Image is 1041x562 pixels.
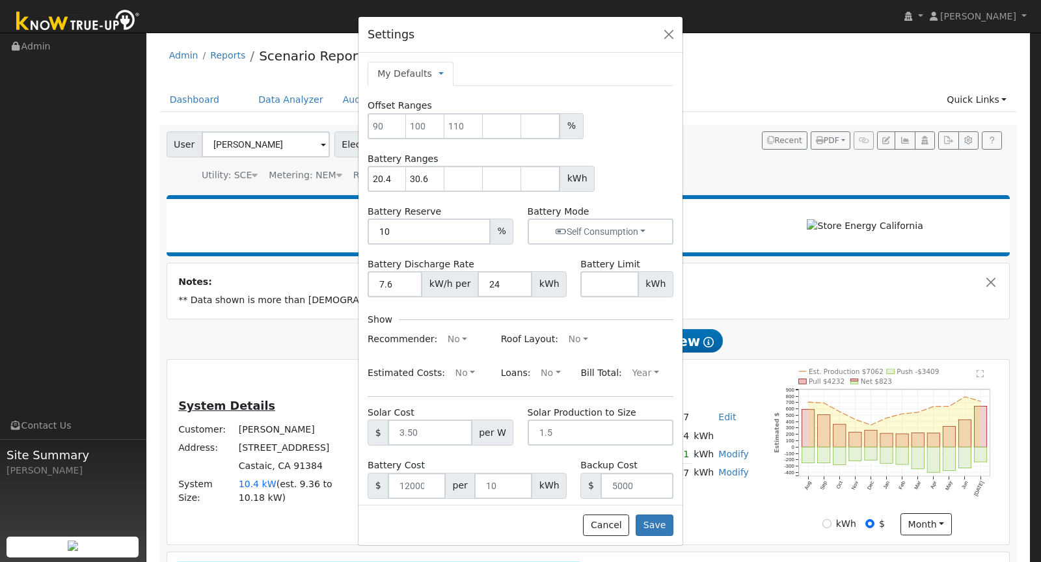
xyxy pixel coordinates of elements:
input: 1.5 [528,420,673,446]
button: Year [625,363,666,384]
button: Save [636,515,673,537]
button: Self Consumption [528,219,673,245]
label: Solar Production to Size [528,406,636,420]
label: Battery Ranges [368,152,439,166]
span: kWh [532,271,567,297]
span: $ [580,473,601,499]
label: Battery Mode [528,205,589,219]
h6: Show [368,314,392,325]
span: kWh [532,473,567,499]
input: 0.0 [368,271,422,297]
span: per W [472,420,514,446]
input: 0.0 [478,271,532,297]
input: 0.0 [368,219,491,245]
span: Estimated Costs: [368,367,445,377]
label: Solar Cost [368,406,414,420]
span: Recommender: [368,334,437,344]
span: Roof Layout: [501,334,558,344]
button: No [534,363,567,384]
input: 90 [368,113,407,139]
input: 5000 [601,473,673,499]
label: Backup Cost [580,459,637,472]
span: kW/h per [422,271,478,297]
input: 12000 [388,473,446,499]
button: No [561,329,595,350]
h5: Settings [368,26,414,43]
span: % [560,113,583,139]
input: 100 [406,113,445,139]
span: Bill Total: [580,367,622,377]
label: Offset Ranges [368,99,432,113]
span: $ [368,420,388,446]
span: $ [368,473,388,499]
button: Cancel [583,515,629,537]
button: No [440,329,474,350]
a: My Defaults [377,67,432,81]
span: kWh [638,271,673,297]
input: 3.50 [388,420,472,446]
span: per [445,473,475,499]
label: Battery Discharge Rate [368,258,474,271]
label: Battery Limit [580,258,640,271]
span: kWh [560,166,595,192]
span: % [490,219,513,245]
span: Loans: [501,367,531,377]
input: 10 [474,473,532,499]
button: No [448,363,482,384]
label: Battery Cost [368,459,425,472]
label: Battery Reserve [368,205,441,219]
input: 110 [444,113,483,139]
